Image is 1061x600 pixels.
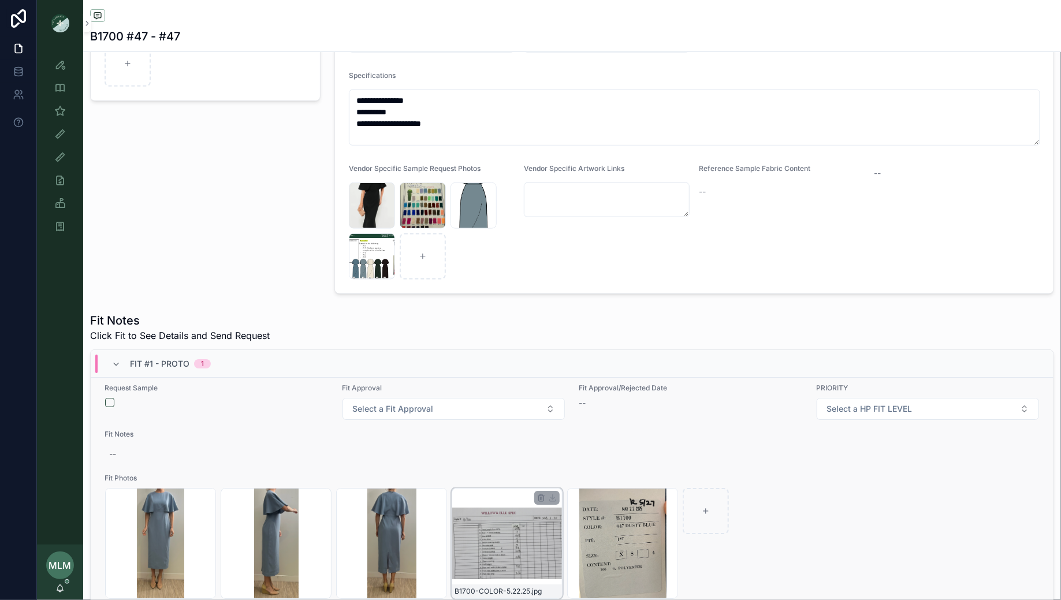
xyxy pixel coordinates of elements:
h1: B1700 #47 - #47 [90,28,180,44]
h1: Fit Notes [90,312,270,329]
button: Select Button [343,398,565,420]
span: .jpg [530,587,542,596]
span: Click Fit to See Details and Send Request [90,329,270,342]
span: Fit Photos [105,474,1040,483]
span: PRIORITY [816,383,1040,393]
span: Select a Fit Approval [352,403,433,415]
span: B1700-COLOR-5.22.25 [455,587,530,596]
span: -- [579,397,586,409]
span: Request Sample [105,383,328,393]
span: Select a HP FIT LEVEL [827,403,912,415]
span: Fit #1 - Proto [130,358,189,370]
span: MLM [49,558,72,572]
span: -- [699,186,706,197]
span: -- [874,167,881,179]
span: Reference Sample Fabric Content [699,164,810,173]
span: Vendor Specific Artwork Links [524,164,624,173]
span: Vendor Specific Sample Request Photos [349,164,481,173]
img: App logo [51,14,69,32]
div: -- [109,448,116,460]
button: Select Button [817,398,1039,420]
span: Specifications [349,71,396,80]
div: 1 [201,359,204,368]
span: Fit Notes [105,430,1040,439]
span: Fit Approval [342,383,565,393]
span: Fit Approval/Rejected Date [579,383,803,393]
div: scrollable content [37,46,83,252]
